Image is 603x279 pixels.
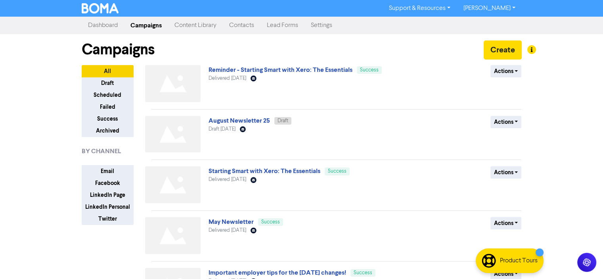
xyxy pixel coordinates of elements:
a: Starting Smart with Xero: The Essentials [209,167,320,175]
span: Success [328,169,346,174]
button: Create [484,40,522,60]
img: BOMA Logo [82,3,119,13]
a: Campaigns [124,17,168,33]
a: [PERSON_NAME] [457,2,521,15]
button: All [82,65,134,77]
span: Draft [278,118,288,123]
a: Settings [304,17,339,33]
button: Actions [490,166,522,179]
button: Facebook [82,177,134,189]
span: Delivered [DATE] [209,177,246,182]
a: August Newsletter 25 [209,117,270,125]
h1: Campaigns [82,40,155,59]
span: Success [261,219,280,225]
button: Success [82,113,134,125]
span: Draft [DATE] [209,127,235,132]
a: Content Library [168,17,223,33]
button: Archived [82,125,134,137]
span: BY CHANNEL [82,146,121,156]
button: Scheduled [82,89,134,101]
button: Email [82,165,134,177]
img: Not found [145,166,201,203]
a: Reminder - Starting Smart with Xero: The Essentials [209,66,352,74]
button: Actions [490,116,522,128]
span: Success [354,270,372,275]
span: Success [360,67,379,73]
img: Not found [145,65,201,102]
img: Not found [145,217,201,254]
button: Draft [82,77,134,89]
button: Twitter [82,213,134,225]
button: Actions [490,65,522,77]
button: Actions [490,217,522,229]
a: Dashboard [82,17,124,33]
a: May Newsletter [209,218,254,226]
a: Support & Resources [383,2,457,15]
button: LinkedIn Page [82,189,134,201]
a: Important employer tips for the [DATE] changes! [209,269,346,277]
iframe: Chat Widget [504,193,603,279]
span: Delivered [DATE] [209,76,246,81]
a: Lead Forms [260,17,304,33]
button: Failed [82,101,134,113]
img: Not found [145,116,201,153]
button: LinkedIn Personal [82,201,134,213]
span: Delivered [DATE] [209,228,246,233]
a: Contacts [223,17,260,33]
